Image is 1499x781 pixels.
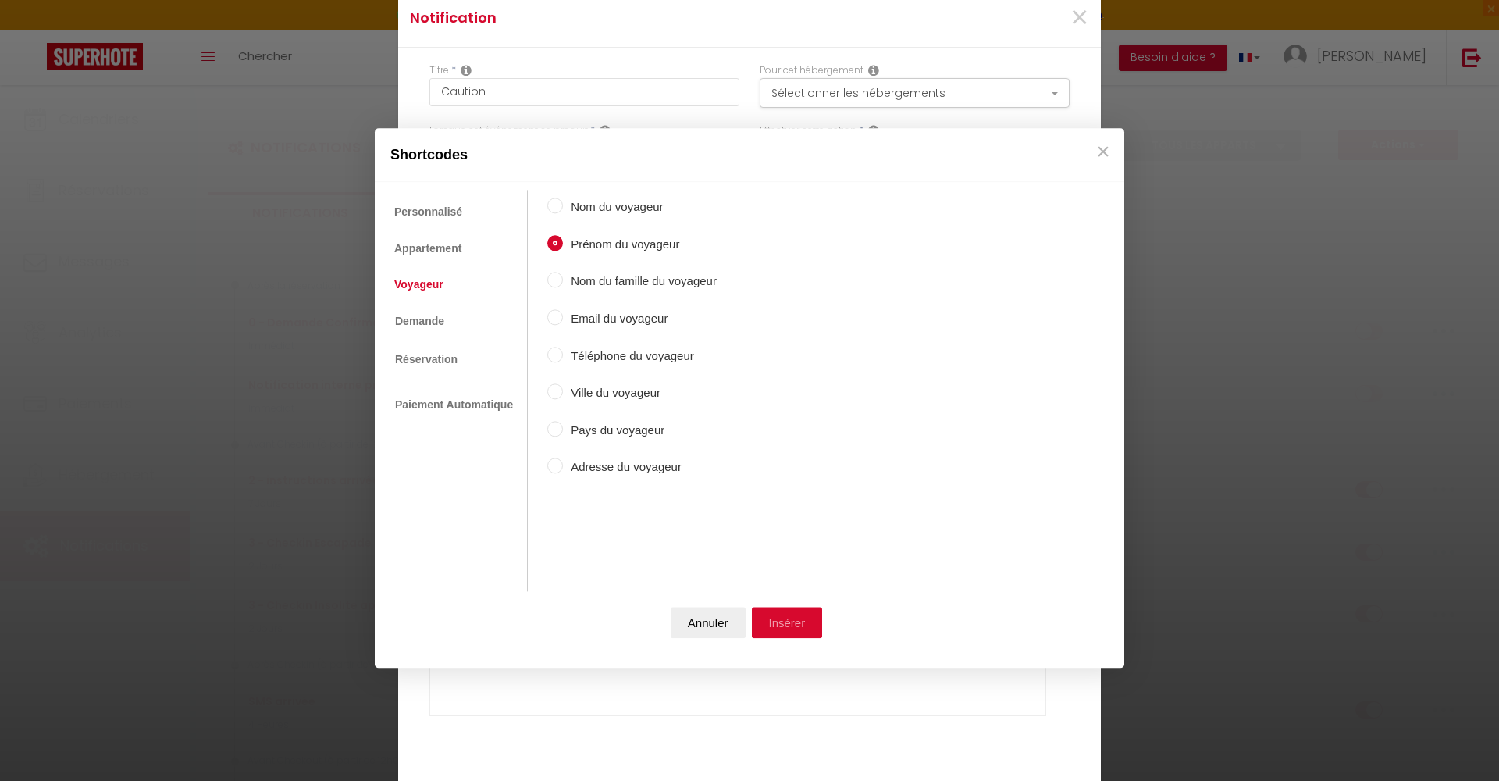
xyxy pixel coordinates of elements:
[375,128,1124,182] div: Shortcodes
[563,309,717,328] label: Email du voyageur
[563,383,717,402] label: Ville du voyageur
[386,390,522,419] a: Paiement Automatique
[386,270,451,298] a: Voyageur
[386,234,469,262] a: Appartement
[563,458,717,477] label: Adresse du voyageur
[386,307,453,337] a: Demande
[563,198,717,217] label: Nom du voyageur
[563,421,717,440] label: Pays du voyageur
[12,6,59,53] button: Ouvrir le widget de chat LiveChat
[386,344,466,374] a: Réservation
[563,235,717,254] label: Prénom du voyageur
[563,273,717,291] label: Nom du famille du voyageur
[1091,136,1115,167] button: Close
[386,198,470,226] a: Personnalisé
[752,608,823,639] button: Insérer
[671,608,746,639] button: Annuler
[563,347,717,366] label: Téléphone du voyageur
